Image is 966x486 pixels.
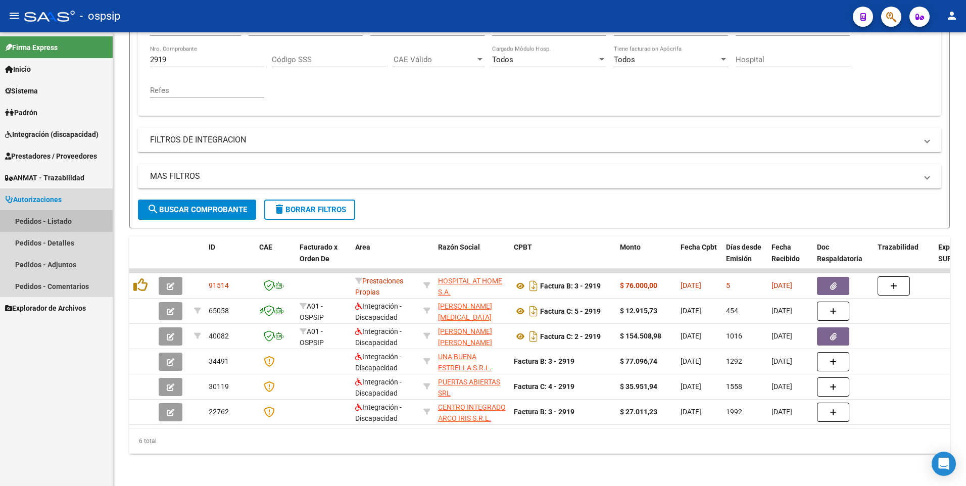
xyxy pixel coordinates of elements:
div: 27133599075 [438,326,506,347]
span: Padrón [5,107,37,118]
span: A01 - OSPSIP [300,302,324,322]
span: Area [355,243,370,251]
strong: $ 12.915,73 [620,307,657,315]
datatable-header-cell: ID [205,236,255,281]
strong: Factura C: 4 - 2919 [514,382,574,391]
span: HOSPITAL AT HOME S.A. [438,277,502,297]
div: Open Intercom Messenger [932,452,956,476]
span: [DATE] [681,281,701,289]
mat-panel-title: MAS FILTROS [150,171,917,182]
datatable-header-cell: CAE [255,236,296,281]
span: Borrar Filtros [273,205,346,214]
span: [DATE] [681,307,701,315]
span: 1292 [726,357,742,365]
i: Descargar documento [527,328,540,345]
span: - ospsip [80,5,120,27]
mat-expansion-panel-header: FILTROS DE INTEGRACION [138,128,941,152]
datatable-header-cell: Area [351,236,419,281]
span: 40082 [209,332,229,340]
strong: $ 35.951,94 [620,382,657,391]
span: Integración - Discapacidad [355,327,402,347]
span: [DATE] [771,357,792,365]
button: Open calendar [351,23,362,35]
datatable-header-cell: Días desde Emisión [722,236,767,281]
span: CENTRO INTEGRADO ARCO IRIS S.R.L. [438,403,506,423]
button: Borrar Filtros [264,200,355,220]
span: Buscar Comprobante [147,205,247,214]
span: [DATE] [771,382,792,391]
span: [DATE] [681,408,701,416]
i: Descargar documento [527,278,540,294]
span: Fecha Cpbt [681,243,717,251]
span: 454 [726,307,738,315]
span: Doc Respaldatoria [817,243,862,263]
datatable-header-cell: Fecha Cpbt [677,236,722,281]
span: Explorador de Archivos [5,303,86,314]
span: Trazabilidad [878,243,919,251]
datatable-header-cell: CPBT [510,236,616,281]
span: 1558 [726,382,742,391]
span: Integración - Discapacidad [355,378,402,398]
span: ANMAT - Trazabilidad [5,172,84,183]
span: Inicio [5,64,31,75]
span: PUERTAS ABIERTAS SRL [438,378,500,398]
button: Buscar Comprobante [138,200,256,220]
div: 30714816361 [438,376,506,398]
span: CPBT [514,243,532,251]
span: 1992 [726,408,742,416]
span: 1016 [726,332,742,340]
span: Integración - Discapacidad [355,353,402,372]
strong: $ 27.011,23 [620,408,657,416]
datatable-header-cell: Razón Social [434,236,510,281]
span: 91514 [209,281,229,289]
mat-icon: menu [8,10,20,22]
datatable-header-cell: Trazabilidad [874,236,934,281]
span: [DATE] [771,408,792,416]
span: Fecha Recibido [771,243,800,263]
span: Razón Social [438,243,480,251]
span: Sistema [5,85,38,96]
div: 6 total [129,428,950,454]
strong: Factura B: 3 - 2919 [514,357,574,365]
span: Autorizaciones [5,194,62,205]
span: [PERSON_NAME][MEDICAL_DATA] [PERSON_NAME] [438,302,492,333]
datatable-header-cell: Facturado x Orden De [296,236,351,281]
span: Firma Express [5,42,58,53]
mat-icon: delete [273,203,285,215]
span: CAE [259,243,272,251]
span: 34491 [209,357,229,365]
span: 30119 [209,382,229,391]
span: [DATE] [771,281,792,289]
span: Integración (discapacidad) [5,129,99,140]
strong: Factura C: 2 - 2919 [540,332,601,341]
span: A01 - OSPSIP [300,327,324,347]
span: Días desde Emisión [726,243,761,263]
strong: Factura B: 3 - 2919 [514,408,574,416]
span: CAE Válido [394,55,475,64]
span: 65058 [209,307,229,315]
div: 30711008469 [438,351,506,372]
span: Prestaciones Propias [355,277,403,297]
div: 27326088574 [438,301,506,322]
i: Descargar documento [527,303,540,319]
span: [DATE] [681,382,701,391]
strong: $ 76.000,00 [620,281,657,289]
span: [DATE] [771,307,792,315]
mat-panel-title: FILTROS DE INTEGRACION [150,134,917,145]
strong: Factura C: 5 - 2919 [540,307,601,315]
span: ID [209,243,215,251]
span: 22762 [209,408,229,416]
span: 5 [726,281,730,289]
strong: Factura B: 3 - 2919 [540,282,601,290]
span: UNA BUENA ESTRELLA S.R.L. [438,353,492,372]
span: [DATE] [681,357,701,365]
mat-icon: person [946,10,958,22]
div: 30711216452 [438,275,506,297]
mat-icon: search [147,203,159,215]
span: Integración - Discapacidad [355,302,402,322]
span: Monto [620,243,641,251]
div: 30712404007 [438,402,506,423]
datatable-header-cell: Doc Respaldatoria [813,236,874,281]
datatable-header-cell: Monto [616,236,677,281]
span: Integración - Discapacidad [355,403,402,423]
